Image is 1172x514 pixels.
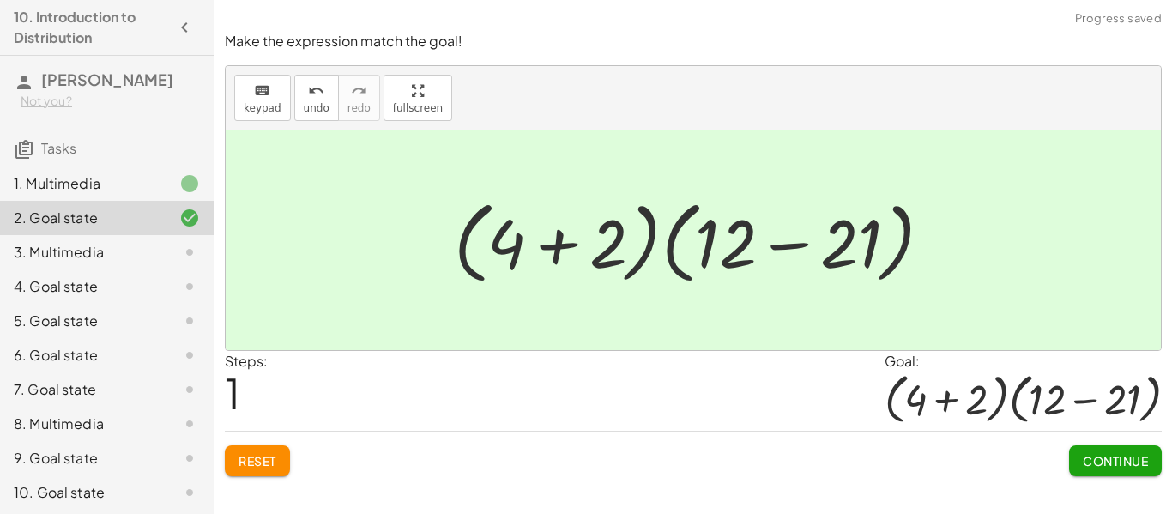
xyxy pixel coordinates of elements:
[885,351,1162,372] div: Goal:
[179,311,200,331] i: Task not started.
[225,366,240,419] span: 1
[304,102,329,114] span: undo
[239,453,276,469] span: Reset
[294,75,339,121] button: undoundo
[393,102,443,114] span: fullscreen
[14,242,152,263] div: 3. Multimedia
[308,81,324,101] i: undo
[14,379,152,400] div: 7. Goal state
[351,81,367,101] i: redo
[14,173,152,194] div: 1. Multimedia
[179,242,200,263] i: Task not started.
[41,70,173,89] span: [PERSON_NAME]
[234,75,291,121] button: keyboardkeypad
[347,102,371,114] span: redo
[179,345,200,366] i: Task not started.
[179,448,200,469] i: Task not started.
[338,75,380,121] button: redoredo
[384,75,452,121] button: fullscreen
[14,276,152,297] div: 4. Goal state
[179,482,200,503] i: Task not started.
[179,208,200,228] i: Task finished and correct.
[14,448,152,469] div: 9. Goal state
[179,414,200,434] i: Task not started.
[14,482,152,503] div: 10. Goal state
[14,311,152,331] div: 5. Goal state
[14,345,152,366] div: 6. Goal state
[1083,453,1148,469] span: Continue
[225,352,268,370] label: Steps:
[14,7,169,48] h4: 10. Introduction to Distribution
[41,139,76,157] span: Tasks
[14,208,152,228] div: 2. Goal state
[179,173,200,194] i: Task finished.
[14,414,152,434] div: 8. Multimedia
[21,93,200,110] div: Not you?
[1069,445,1162,476] button: Continue
[179,379,200,400] i: Task not started.
[179,276,200,297] i: Task not started.
[244,102,281,114] span: keypad
[1075,10,1162,27] span: Progress saved
[225,445,290,476] button: Reset
[254,81,270,101] i: keyboard
[225,32,1162,51] p: Make the expression match the goal!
